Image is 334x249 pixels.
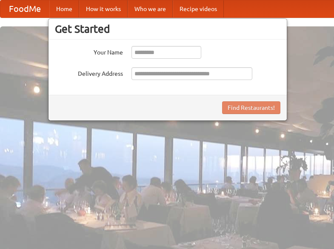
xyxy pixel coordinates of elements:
[79,0,128,17] a: How it works
[128,0,173,17] a: Who we are
[49,0,79,17] a: Home
[55,67,123,78] label: Delivery Address
[55,46,123,57] label: Your Name
[222,101,280,114] button: Find Restaurants!
[173,0,224,17] a: Recipe videos
[0,0,49,17] a: FoodMe
[55,23,280,35] h3: Get Started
